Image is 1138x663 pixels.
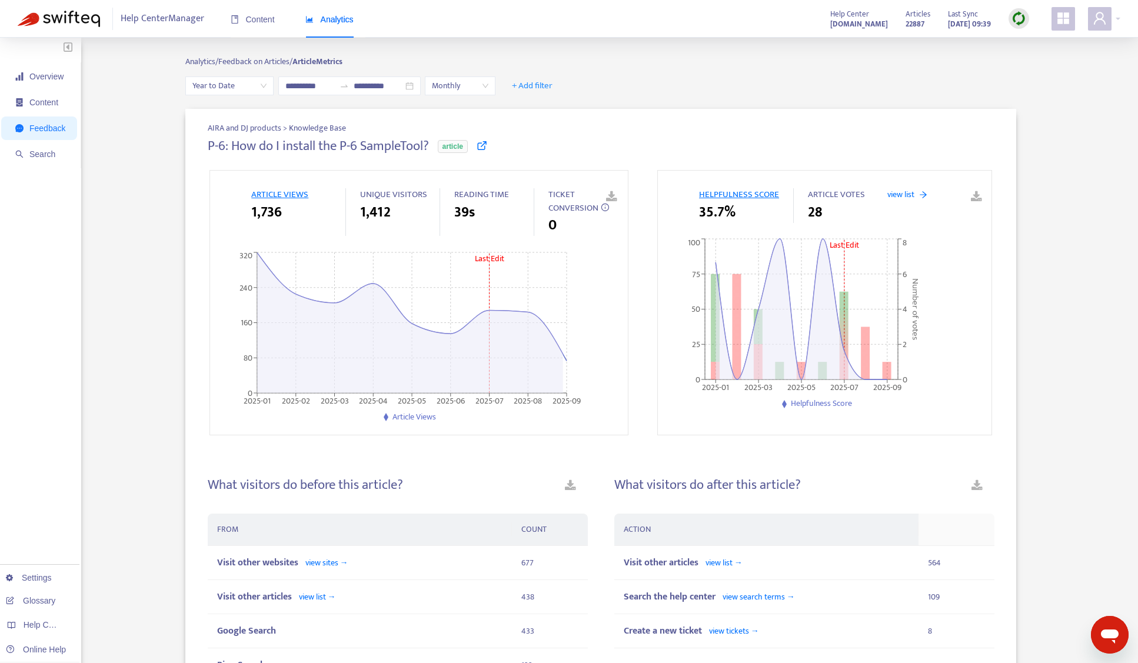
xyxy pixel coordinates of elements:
[903,236,907,249] tspan: 8
[787,381,816,394] tspan: 2025-05
[282,394,310,408] tspan: 2025-02
[614,514,919,546] th: ACTION
[398,394,426,408] tspan: 2025-05
[503,76,561,95] button: + Add filter
[830,238,859,252] tspan: Last Edit
[928,590,940,604] span: 109
[192,77,267,95] span: Year to Date
[251,202,282,223] span: 1,736
[624,589,716,605] span: Search the help center
[305,15,314,24] span: area-chart
[208,121,283,135] span: AIRA and DJ products
[548,215,557,236] span: 0
[208,514,512,546] th: FROM
[830,18,888,31] strong: [DOMAIN_NAME]
[948,18,991,31] strong: [DATE] 09:39
[688,236,700,249] tspan: 100
[706,556,743,569] span: view list →
[614,477,801,493] h4: What visitors do after this article?
[244,394,271,408] tspan: 2025-01
[239,249,252,262] tspan: 320
[512,79,553,93] span: + Add filter
[217,623,276,639] span: Google Search
[340,81,349,91] span: to
[231,15,275,24] span: Content
[454,202,475,223] span: 39s
[692,268,700,281] tspan: 75
[830,8,869,21] span: Help Center
[1091,616,1129,654] iframe: メッセージングウィンドウの起動ボタン、進行中の会話
[521,624,534,638] span: 433
[438,140,468,153] span: article
[903,373,907,387] tspan: 0
[553,394,581,408] tspan: 2025-09
[887,188,914,201] span: view list
[217,589,292,605] span: Visit other articles
[185,55,292,68] span: Analytics/ Feedback on Articles/
[231,15,239,24] span: book
[360,187,427,202] span: UNIQUE VISITORS
[808,202,822,223] span: 28
[830,17,888,31] a: [DOMAIN_NAME]
[15,72,24,81] span: signal
[699,202,736,223] span: 35.7%
[340,81,349,91] span: swap-right
[239,281,252,294] tspan: 240
[744,381,773,394] tspan: 2025-03
[283,121,289,135] span: >
[624,555,698,571] span: Visit other articles
[360,202,391,223] span: 1,412
[454,187,509,202] span: READING TIME
[928,624,932,638] span: 8
[696,373,700,387] tspan: 0
[873,381,901,394] tspan: 2025-09
[321,394,349,408] tspan: 2025-03
[928,556,941,569] span: 564
[24,620,72,629] span: Help Centers
[208,138,429,154] h4: P-6: How do I install the P-6 SampleTool?
[512,514,588,546] th: COUNT
[29,98,58,107] span: Content
[29,124,65,133] span: Feedback
[948,8,978,21] span: Last Sync
[791,397,852,410] span: Helpfulness Score
[903,338,907,351] tspan: 2
[392,410,436,424] span: Article Views
[432,77,488,95] span: Monthly
[723,590,795,604] span: view search terms →
[521,590,534,604] span: 438
[919,191,927,199] span: arrow-right
[624,623,702,639] span: Create a new ticket
[208,477,403,493] h4: What visitors do before this article?
[292,55,342,68] strong: Article Metrics
[906,18,924,31] strong: 22887
[241,316,252,329] tspan: 160
[121,8,204,30] span: Help Center Manager
[709,624,759,638] span: view tickets →
[359,394,388,408] tspan: 2025-04
[699,187,779,202] span: HELPFULNESS SCORE
[514,394,543,408] tspan: 2025-08
[475,394,504,408] tspan: 2025-07
[6,596,55,605] a: Glossary
[1011,11,1026,26] img: sync.dc5367851b00ba804db3.png
[15,98,24,106] span: container
[305,15,354,24] span: Analytics
[702,381,729,394] tspan: 2025-01
[1093,11,1107,25] span: user
[289,122,346,134] span: Knowledge Base
[830,381,859,394] tspan: 2025-07
[906,8,930,21] span: Articles
[6,645,66,654] a: Online Help
[15,124,24,132] span: message
[248,387,252,400] tspan: 0
[29,72,64,81] span: Overview
[692,338,700,351] tspan: 25
[437,394,465,408] tspan: 2025-06
[548,187,598,215] span: TICKET CONVERSION
[691,303,700,316] tspan: 50
[6,573,52,582] a: Settings
[15,150,24,158] span: search
[808,187,865,202] span: ARTICLE VOTES
[18,11,100,27] img: Swifteq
